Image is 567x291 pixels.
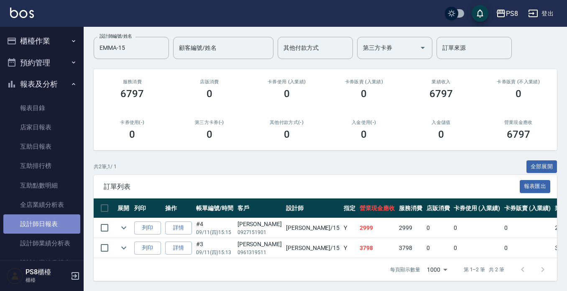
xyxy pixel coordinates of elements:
th: 服務消費 [397,198,424,218]
td: 2999 [358,218,397,238]
a: 報表匯出 [520,182,551,190]
span: 訂單列表 [104,183,520,191]
th: 店販消費 [424,198,452,218]
p: 0927151901 [238,229,282,236]
th: 展開 [115,198,132,218]
td: 0 [452,218,502,238]
p: 09/11 (四) 15:15 [196,229,233,236]
td: 0 [502,238,553,258]
h3: 6797 [120,88,144,100]
button: 櫃檯作業 [3,30,80,52]
button: PS8 [493,5,521,22]
button: expand row [117,221,130,234]
button: 列印 [134,242,161,255]
h2: 卡券販賣 (不入業績) [490,79,547,85]
img: Person [7,268,23,284]
h3: 0 [284,129,290,140]
button: expand row [117,242,130,254]
a: 互助日報表 [3,137,80,156]
a: 詳情 [165,242,192,255]
td: 0 [502,218,553,238]
h5: PS8櫃檯 [26,268,68,276]
td: #3 [194,238,235,258]
h3: 0 [129,129,135,140]
a: 設計師業績月報表 [3,253,80,273]
td: 3798 [358,238,397,258]
h2: 營業現金應收 [490,120,547,125]
a: 設計師業績分析表 [3,234,80,253]
h2: 入金儲值 [413,120,470,125]
a: 詳情 [165,221,192,234]
td: 0 [424,218,452,238]
h2: 店販消費 [181,79,238,85]
div: 1000 [424,258,450,281]
td: #4 [194,218,235,238]
th: 指定 [342,198,358,218]
h2: 卡券使用(-) [104,120,161,125]
h3: 6797 [429,88,453,100]
button: save [472,5,488,22]
h3: 0 [516,88,521,100]
button: 報表及分析 [3,73,80,95]
td: 0 [424,238,452,258]
h3: 0 [284,88,290,100]
p: 09/11 (四) 15:13 [196,249,233,256]
td: 2999 [397,218,424,238]
td: Y [342,218,358,238]
h3: 0 [438,129,444,140]
img: Logo [10,8,34,18]
button: 報表匯出 [520,180,551,193]
p: 0961319511 [238,249,282,256]
h2: 入金使用(-) [335,120,393,125]
th: 客戶 [235,198,284,218]
h2: 業績收入 [413,79,470,85]
button: 登出 [525,6,557,21]
td: 3798 [397,238,424,258]
button: 預約管理 [3,52,80,74]
p: 共 2 筆, 1 / 1 [94,163,117,170]
a: 互助點數明細 [3,176,80,195]
td: Y [342,238,358,258]
h2: 第三方卡券(-) [181,120,238,125]
p: 每頁顯示數量 [390,266,420,273]
td: [PERSON_NAME] /15 [284,218,342,238]
h3: 服務消費 [104,79,161,85]
th: 列印 [132,198,163,218]
p: 櫃檯 [26,276,68,284]
a: 設計師日報表 [3,214,80,234]
td: 0 [452,238,502,258]
a: 互助排行榜 [3,156,80,175]
th: 營業現金應收 [358,198,397,218]
h2: 卡券販賣 (入業績) [335,79,393,85]
button: 列印 [134,221,161,234]
a: 店家日報表 [3,118,80,137]
th: 卡券使用 (入業績) [452,198,502,218]
div: PS8 [506,8,518,19]
p: 第 1–2 筆 共 2 筆 [464,266,504,273]
a: 全店業績分析表 [3,195,80,214]
label: 設計師編號/姓名 [100,33,132,39]
h3: 0 [361,129,367,140]
h3: 6797 [507,129,530,140]
a: 報表目錄 [3,98,80,118]
button: Open [416,41,429,54]
th: 帳單編號/時間 [194,198,235,218]
td: [PERSON_NAME] /15 [284,238,342,258]
div: [PERSON_NAME] [238,220,282,229]
h2: 卡券使用 (入業績) [258,79,315,85]
th: 卡券販賣 (入業績) [502,198,553,218]
h3: 0 [207,129,212,140]
h3: 0 [207,88,212,100]
th: 設計師 [284,198,342,218]
h3: 0 [361,88,367,100]
h2: 其他付款方式(-) [258,120,315,125]
button: 全部展開 [526,160,557,173]
th: 操作 [163,198,194,218]
div: [PERSON_NAME] [238,240,282,249]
